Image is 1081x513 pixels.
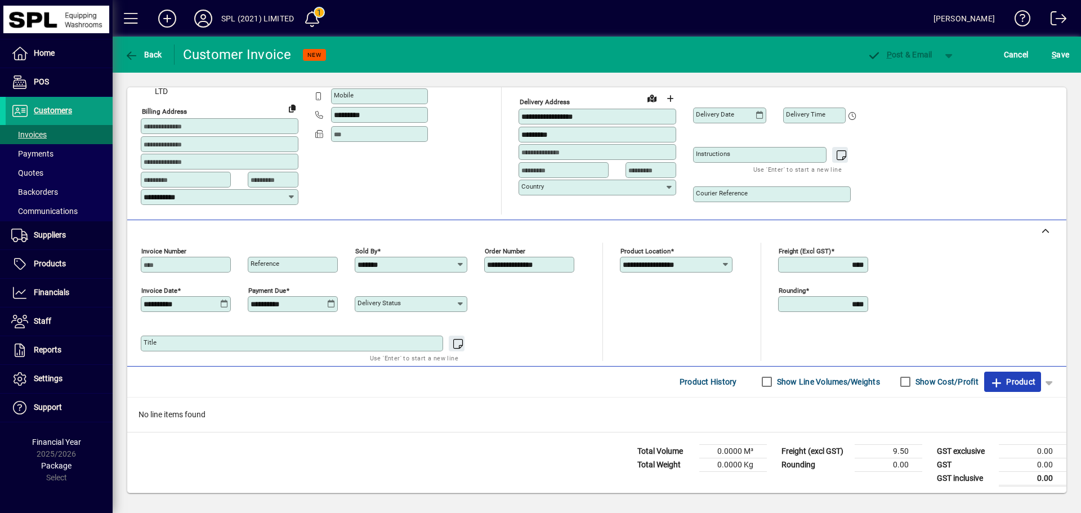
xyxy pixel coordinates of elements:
td: Total Volume [632,444,699,458]
span: Quotes [11,168,43,177]
a: Staff [6,307,113,336]
td: 0.00 [855,458,922,471]
span: Reports [34,345,61,354]
mat-label: Product location [620,247,671,255]
mat-label: Country [521,182,544,190]
a: View on map [643,89,661,107]
mat-hint: Use 'Enter' to start a new line [370,351,458,364]
span: Suppliers [34,230,66,239]
button: Add [149,8,185,29]
td: 0.00 [999,458,1066,471]
mat-label: Delivery status [358,299,401,307]
app-page-header-button: Back [113,44,175,65]
div: Customer Invoice [183,46,292,64]
a: Logout [1042,2,1067,39]
td: 0.0000 M³ [699,444,767,458]
span: ave [1052,46,1069,64]
mat-label: Order number [485,247,525,255]
span: Settings [34,374,62,383]
span: Communications [11,207,78,216]
span: Cancel [1004,46,1029,64]
td: GST exclusive [931,444,999,458]
a: Backorders [6,182,113,202]
span: S [1052,50,1056,59]
span: Package [41,461,72,470]
mat-label: Rounding [779,286,806,294]
span: Financial Year [32,438,81,447]
span: ost & Email [867,50,932,59]
td: Rounding [776,458,855,471]
td: GST [931,458,999,471]
a: Communications [6,202,113,221]
td: Freight (excl GST) [776,444,855,458]
mat-label: Freight (excl GST) [779,247,831,255]
td: 9.50 [855,444,922,458]
button: Save [1049,44,1072,65]
td: 0.00 [999,444,1066,458]
button: Back [122,44,165,65]
span: Support [34,403,62,412]
span: NEW [307,51,321,59]
span: Staff [34,316,51,325]
a: Home [6,39,113,68]
mat-label: Invoice date [141,286,177,294]
span: Financials [34,288,69,297]
a: Payments [6,144,113,163]
mat-label: Sold by [355,247,377,255]
span: Home [34,48,55,57]
mat-hint: Use 'Enter' to start a new line [753,163,842,176]
span: Invoices [11,130,47,139]
a: Support [6,394,113,422]
mat-label: Payment due [248,286,286,294]
a: Settings [6,365,113,393]
mat-label: Mobile [334,91,354,99]
td: 0.00 [999,471,1066,485]
a: Financials [6,279,113,307]
span: Payments [11,149,53,158]
td: Total Weight [632,458,699,471]
button: Choose address [661,90,679,108]
div: [PERSON_NAME] [933,10,995,28]
button: Product [984,372,1041,392]
mat-label: Invoice number [141,247,186,255]
a: Knowledge Base [1006,2,1031,39]
button: Product History [675,372,741,392]
mat-label: Instructions [696,150,730,158]
span: Back [124,50,162,59]
div: No line items found [127,398,1066,432]
button: Cancel [1001,44,1031,65]
a: Suppliers [6,221,113,249]
span: Backorders [11,188,58,197]
a: POS [6,68,113,96]
mat-label: Title [144,338,157,346]
span: Product History [680,373,737,391]
mat-label: Delivery date [696,110,734,118]
a: Reports [6,336,113,364]
span: Customers [34,106,72,115]
button: Post & Email [861,44,938,65]
mat-label: Delivery time [786,110,825,118]
td: 0.0000 Kg [699,458,767,471]
td: GST inclusive [931,471,999,485]
div: SPL (2021) LIMITED [221,10,294,28]
span: P [887,50,892,59]
button: Copy to Delivery address [283,99,301,117]
mat-label: Reference [251,260,279,267]
span: POS [34,77,49,86]
span: Products [34,259,66,268]
span: Product [990,373,1035,391]
mat-label: Courier Reference [696,189,748,197]
label: Show Line Volumes/Weights [775,376,880,387]
a: Invoices [6,125,113,144]
button: Profile [185,8,221,29]
label: Show Cost/Profit [913,376,979,387]
a: Products [6,250,113,278]
a: Quotes [6,163,113,182]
